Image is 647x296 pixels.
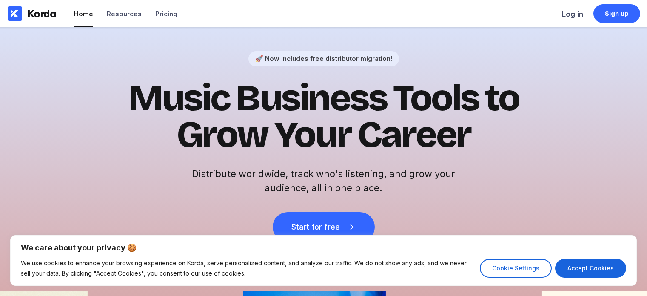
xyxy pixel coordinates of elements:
button: Cookie Settings [480,259,552,278]
p: We use cookies to enhance your browsing experience on Korda, serve personalized content, and anal... [21,258,473,279]
h2: Distribute worldwide, track who's listening, and grow your audience, all in one place. [188,167,460,195]
div: Resources [107,10,142,18]
p: We care about your privacy 🍪 [21,243,626,253]
div: Pricing [155,10,177,18]
div: Home [74,10,93,18]
button: Start for free [273,212,375,242]
button: Accept Cookies [555,259,626,278]
div: Start for free [291,223,340,231]
div: Log in [562,10,583,18]
div: Sign up [605,9,629,18]
div: Korda [27,7,56,20]
h1: Music Business Tools to Grow Your Career [115,80,532,153]
div: 🚀 Now includes free distributor migration! [255,55,392,63]
a: Sign up [593,4,640,23]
